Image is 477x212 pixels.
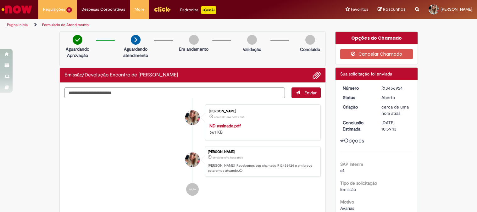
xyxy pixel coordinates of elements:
[131,35,141,45] img: arrow-next.png
[208,163,317,173] p: [PERSON_NAME]! Recebemos seu chamado R13456924 e em breve estaremos atuando.
[381,104,411,116] div: 28/08/2025 10:59:09
[381,94,411,101] div: Aberto
[213,156,243,159] span: cerca de uma hora atrás
[209,123,241,129] a: ND assinada.pdf
[208,150,317,154] div: [PERSON_NAME]
[209,123,314,135] div: 661 KB
[5,19,313,31] ul: Trilhas de página
[340,71,392,77] span: Sua solicitação foi enviada
[135,6,144,13] span: More
[340,187,356,192] span: Emissão
[66,7,72,13] span: 11
[381,120,411,132] div: [DATE] 10:59:13
[7,22,29,27] a: Página inicial
[64,72,178,78] h2: Emissão/Devolução Encontro de Contas Fornecedor Histórico de tíquete
[64,98,321,202] ul: Histórico de tíquete
[81,6,125,13] span: Despesas Corporativas
[340,168,345,173] span: s4
[213,156,243,159] time: 28/08/2025 10:59:09
[185,153,200,167] div: Ivina Moura Gadelha
[120,46,151,59] p: Aguardando atendimento
[179,46,208,52] p: Em andamento
[42,22,89,27] a: Formulário de Atendimento
[338,120,377,132] dt: Conclusão Estimada
[441,7,472,12] span: [PERSON_NAME]
[214,115,244,119] time: 28/08/2025 10:58:41
[340,180,377,186] b: Tipo de solicitação
[201,6,216,14] p: +GenAi
[313,71,321,79] button: Adicionar anexos
[383,6,406,12] span: Rascunhos
[1,3,33,16] img: ServiceNow
[243,46,261,53] p: Validação
[64,87,285,98] textarea: Digite sua mensagem aqui...
[64,147,321,177] li: Ivina Moura Gadelha
[189,35,199,45] img: img-circle-grey.png
[73,35,82,45] img: check-circle-green.png
[291,87,321,98] button: Enviar
[336,32,418,44] div: Opções do Chamado
[381,104,409,116] span: cerca de uma hora atrás
[338,104,377,110] dt: Criação
[340,49,413,59] button: Cancelar Chamado
[338,94,377,101] dt: Status
[62,46,93,59] p: Aguardando Aprovação
[378,7,406,13] a: Rascunhos
[305,35,315,45] img: img-circle-grey.png
[154,4,171,14] img: click_logo_yellow_360x200.png
[340,161,363,167] b: SAP Interim
[209,109,314,113] div: [PERSON_NAME]
[247,35,257,45] img: img-circle-grey.png
[180,6,216,14] div: Padroniza
[185,110,200,125] div: Ivina Moura Gadelha
[214,115,244,119] span: cerca de uma hora atrás
[338,85,377,91] dt: Número
[340,199,354,205] b: Motivo
[43,6,65,13] span: Requisições
[381,85,411,91] div: R13456924
[340,205,354,211] span: Avarias
[300,46,320,53] p: Concluído
[304,90,317,96] span: Enviar
[351,6,368,13] span: Favoritos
